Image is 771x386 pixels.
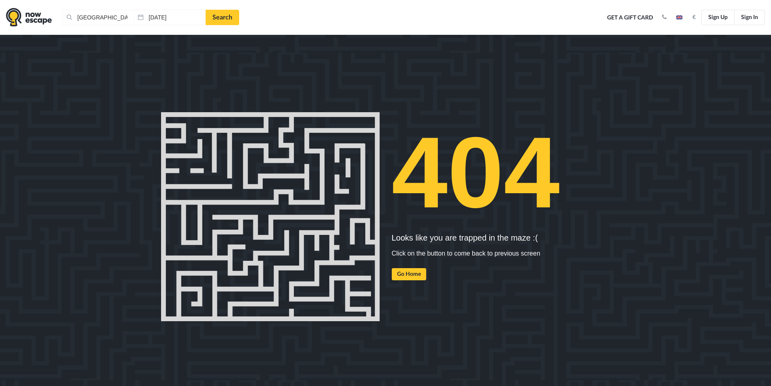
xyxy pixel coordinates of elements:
button: € [688,13,700,21]
a: Search [206,10,239,25]
h1: 404 [392,112,610,233]
input: Date [134,10,205,25]
a: Sign Up [701,10,735,25]
img: logo [6,8,52,27]
img: en.jpg [676,15,682,19]
input: Place or Room Name [63,10,134,25]
a: Go Home [392,268,426,280]
h5: Looks like you are trapped in the maze :( [392,233,610,242]
a: Sign In [734,10,765,25]
p: Click on the button to come back to previous screen [392,249,610,258]
a: Get a Gift Card [604,9,656,27]
strong: € [692,15,696,20]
